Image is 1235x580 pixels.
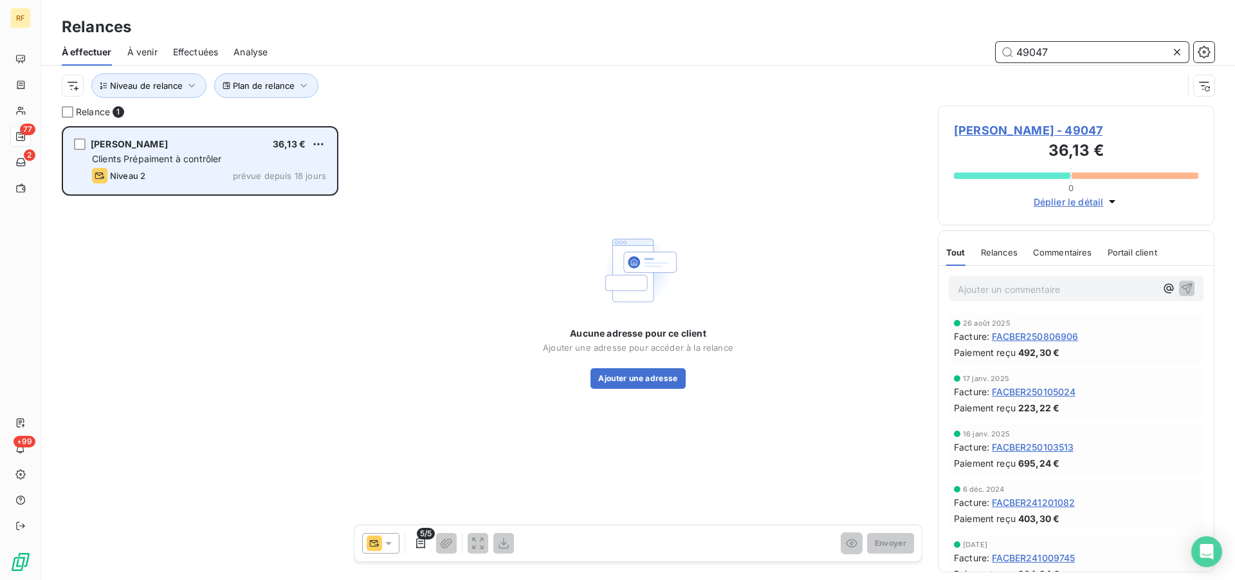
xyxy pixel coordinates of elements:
span: +99 [14,436,35,447]
span: Facture : [954,551,989,565]
span: Effectuées [173,46,219,59]
span: 36,13 € [273,138,306,149]
button: Ajouter une adresse [590,368,685,389]
h3: 36,13 € [954,139,1198,165]
span: Facture : [954,385,989,398]
span: 16 janv. 2025 [963,430,1010,438]
span: FACBER250806906 [992,330,1078,343]
span: [DATE] [963,541,987,548]
span: [PERSON_NAME] - 49047 [954,122,1198,139]
span: Ajouter une adresse pour accéder à la relance [543,342,733,353]
span: 695,24 € [1018,456,1059,470]
span: 17 janv. 2025 [963,375,1009,382]
span: FACBER241009745 [992,551,1075,565]
span: 2 [24,149,35,161]
span: FACBER250105024 [992,385,1075,398]
span: 492,30 € [1018,346,1059,359]
span: Facture : [954,496,989,509]
button: Déplier le détail [1030,194,1123,209]
span: Facture : [954,440,989,454]
span: À effectuer [62,46,112,59]
span: 6 déc. 2024 [963,485,1005,493]
span: 1 [113,106,124,118]
button: Plan de relance [214,73,318,98]
span: Commentaires [1033,247,1092,257]
span: 0 [1068,183,1074,193]
div: RF [10,8,31,28]
span: Déplier le détail [1034,195,1104,209]
span: Analyse [233,46,268,59]
span: Clients Prépaiment à contrôler [92,153,222,164]
span: Relance [76,106,110,118]
span: Paiement reçu [954,456,1016,470]
button: Envoyer [867,533,914,554]
span: Paiement reçu [954,401,1016,415]
img: Logo LeanPay [10,552,31,572]
div: grid [62,126,338,580]
span: Paiement reçu [954,346,1016,359]
span: Niveau de relance [110,80,183,91]
input: Rechercher [996,42,1189,62]
span: 5/5 [417,528,435,539]
span: 223,22 € [1018,401,1059,415]
button: Niveau de relance [91,73,206,98]
span: 77 [20,124,35,135]
span: FACBER241201082 [992,496,1075,509]
div: Open Intercom Messenger [1191,536,1222,567]
span: Niveau 2 [110,171,145,181]
span: À venir [127,46,158,59]
span: FACBER250103513 [992,440,1074,454]
span: [PERSON_NAME] [91,138,168,149]
span: 403,30 € [1018,512,1059,525]
span: Tout [946,247,965,257]
span: Paiement reçu [954,512,1016,525]
span: Portail client [1108,247,1157,257]
img: Empty state [597,229,679,312]
span: prévue depuis 18 jours [233,171,326,181]
span: Aucune adresse pour ce client [570,327,706,340]
span: Facture : [954,330,989,343]
h3: Relances [62,15,131,39]
span: 26 août 2025 [963,319,1011,327]
span: Plan de relance [233,80,295,91]
span: Relances [981,247,1018,257]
